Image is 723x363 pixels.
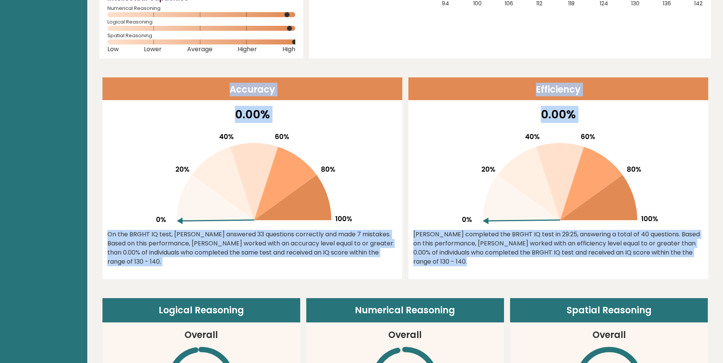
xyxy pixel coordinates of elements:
span: Low [107,48,119,51]
p: 0.00% [413,106,703,123]
div: On the BRGHT IQ test, [PERSON_NAME] answered 33 questions correctly and made 7 mistakes. Based on... [107,230,397,266]
h3: Overall [592,328,626,342]
span: Numerical Reasoning [107,7,295,10]
header: Numerical Reasoning [306,298,504,322]
span: Average [187,48,213,51]
div: [PERSON_NAME] completed the BRGHT IQ test in 29:25, answering a total of 40 questions. Based on t... [413,230,703,266]
span: Logical Reasoning [107,20,295,24]
span: High [282,48,295,51]
header: Spatial Reasoning [510,298,708,322]
span: Higher [238,48,257,51]
span: Spatial Reasoning [107,34,295,37]
p: 0.00% [107,106,397,123]
h3: Overall [184,328,218,342]
header: Accuracy [102,77,402,100]
h3: Overall [388,328,422,342]
span: Lower [144,48,162,51]
header: Efficiency [408,77,708,100]
header: Logical Reasoning [102,298,300,322]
